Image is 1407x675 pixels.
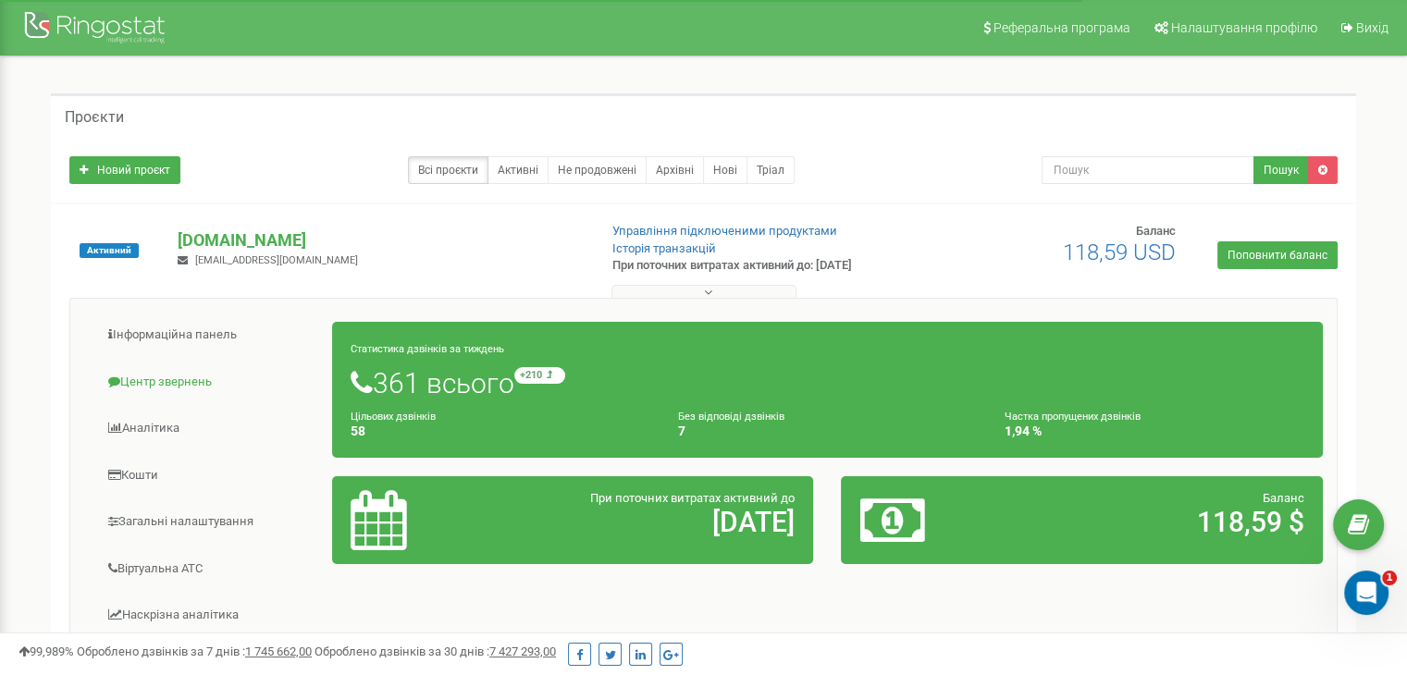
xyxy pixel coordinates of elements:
[678,411,784,423] small: Без відповіді дзвінків
[612,257,908,275] p: При поточних витратах активний до: [DATE]
[590,491,795,505] span: При поточних витратах активний до
[612,224,837,238] a: Управління підключеними продуктами
[646,156,704,184] a: Архівні
[703,156,747,184] a: Нові
[1382,571,1397,585] span: 1
[84,499,333,545] a: Загальні налаштування
[351,411,436,423] small: Цільових дзвінків
[351,367,1304,399] h1: 361 всього
[1042,156,1254,184] input: Пошук
[195,254,358,266] span: [EMAIL_ADDRESS][DOMAIN_NAME]
[994,20,1130,35] span: Реферальна програма
[84,453,333,498] a: Кошти
[1263,491,1304,505] span: Баланс
[1005,411,1141,423] small: Частка пропущених дзвінків
[747,156,795,184] a: Тріал
[514,367,565,384] small: +210
[80,243,139,258] span: Активний
[488,156,549,184] a: Активні
[548,156,647,184] a: Не продовжені
[84,546,333,592] a: Віртуальна АТС
[1171,20,1317,35] span: Налаштування профілю
[408,156,488,184] a: Всі проєкти
[1018,507,1304,537] h2: 118,59 $
[19,644,74,658] span: 99,989%
[245,644,312,658] u: 1 745 662,00
[84,360,333,405] a: Центр звернень
[65,109,124,126] h5: Проєкти
[1356,20,1388,35] span: Вихід
[315,644,556,658] span: Оброблено дзвінків за 30 днів :
[508,507,795,537] h2: [DATE]
[84,313,333,358] a: Інформаційна панель
[351,424,650,438] h4: 58
[612,241,716,255] a: Історія транзакцій
[69,156,180,184] a: Новий проєкт
[1136,224,1176,238] span: Баланс
[77,644,312,658] span: Оброблено дзвінків за 7 днів :
[1005,424,1304,438] h4: 1,94 %
[1253,156,1309,184] button: Пошук
[1217,241,1338,269] a: Поповнити баланс
[178,228,582,252] p: [DOMAIN_NAME]
[84,406,333,451] a: Аналiтика
[84,593,333,638] a: Наскрізна аналітика
[351,343,504,355] small: Статистика дзвінків за тиждень
[1063,239,1176,265] span: 118,59 USD
[489,644,556,658] u: 7 427 293,00
[678,424,978,438] h4: 7
[1344,571,1388,615] iframe: Intercom live chat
